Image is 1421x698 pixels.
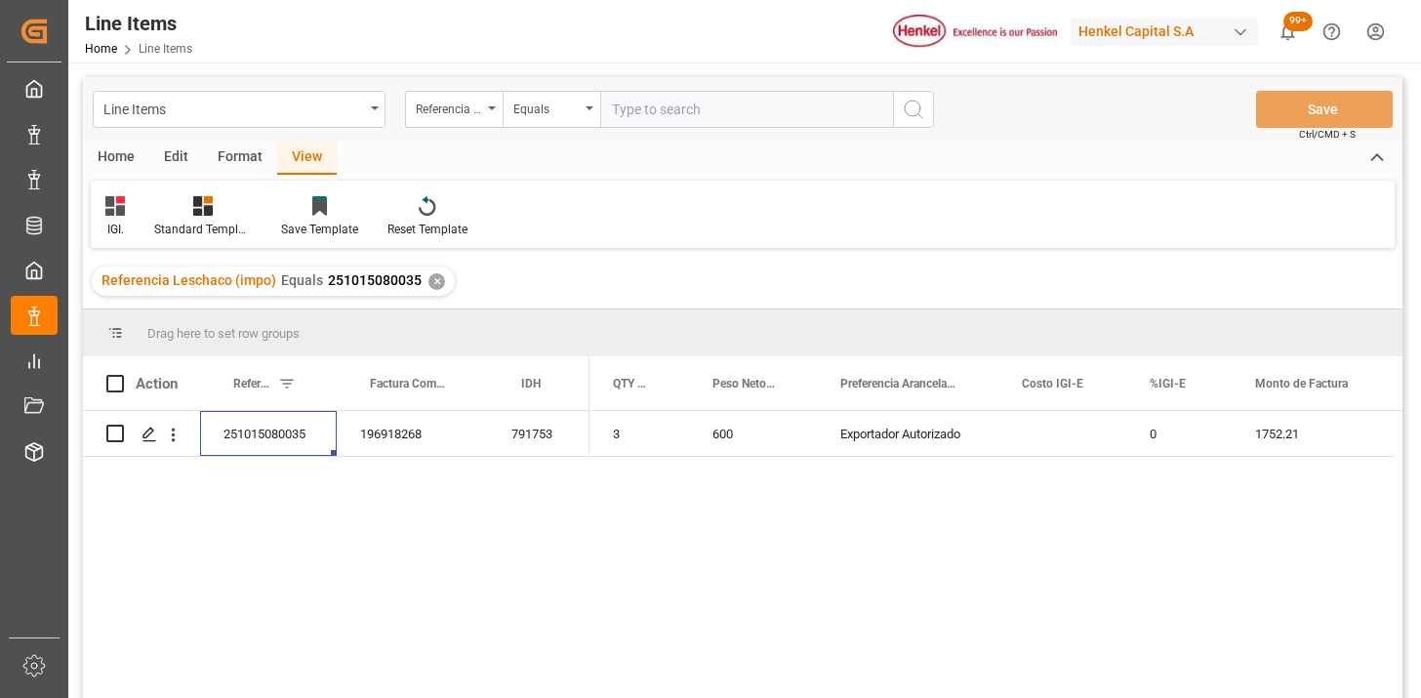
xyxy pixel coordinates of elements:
[1022,377,1083,390] span: Costo IGI-E
[428,273,445,290] div: ✕
[893,15,1057,49] img: Henkel%20logo.jpg_1689854090.jpg
[513,96,580,118] div: Equals
[589,411,1395,457] div: Press SPACE to select this row.
[101,272,276,288] span: Referencia Leschaco (impo)
[147,326,300,341] span: Drag here to set row groups
[85,9,192,38] div: Line Items
[1071,13,1266,50] button: Henkel Capital S.A
[521,377,541,390] span: IDH
[503,91,600,128] button: open menu
[154,221,252,238] div: Standard Templates
[83,142,149,175] div: Home
[488,411,589,456] div: 791753
[1299,127,1356,142] span: Ctrl/CMD + S
[136,375,178,392] div: Action
[589,411,689,456] div: 3
[405,91,503,128] button: open menu
[600,91,893,128] input: Type to search
[817,411,998,456] div: Exportador Autorizado
[893,91,934,128] button: search button
[93,91,386,128] button: open menu
[1232,411,1395,456] div: 1752.21
[203,142,277,175] div: Format
[712,377,776,390] span: Peso Neto - Factura
[149,142,203,175] div: Edit
[840,377,957,390] span: Preferencia Arancelaria
[85,42,117,56] a: Home
[1310,10,1354,54] button: Help Center
[1256,91,1393,128] button: Save
[105,221,125,238] div: IGI.
[387,221,467,238] div: Reset Template
[1255,377,1348,390] span: Monto de Factura
[1071,18,1258,46] div: Henkel Capital S.A
[233,377,270,390] span: Referencia Leschaco (impo)
[1283,12,1313,31] span: 99+
[281,272,323,288] span: Equals
[277,142,337,175] div: View
[613,377,648,390] span: QTY - Factura
[200,411,337,456] div: 251015080035
[416,96,482,118] div: Referencia Leschaco (impo)
[83,411,589,457] div: Press SPACE to select this row.
[1126,411,1232,456] div: 0
[1266,10,1310,54] button: show 100 new notifications
[281,221,358,238] div: Save Template
[337,411,488,456] div: 196918268
[328,272,422,288] span: 251015080035
[103,96,364,120] div: Line Items
[689,411,817,456] div: 600
[370,377,447,390] span: Factura Comercial
[1150,377,1186,390] span: %IGI-E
